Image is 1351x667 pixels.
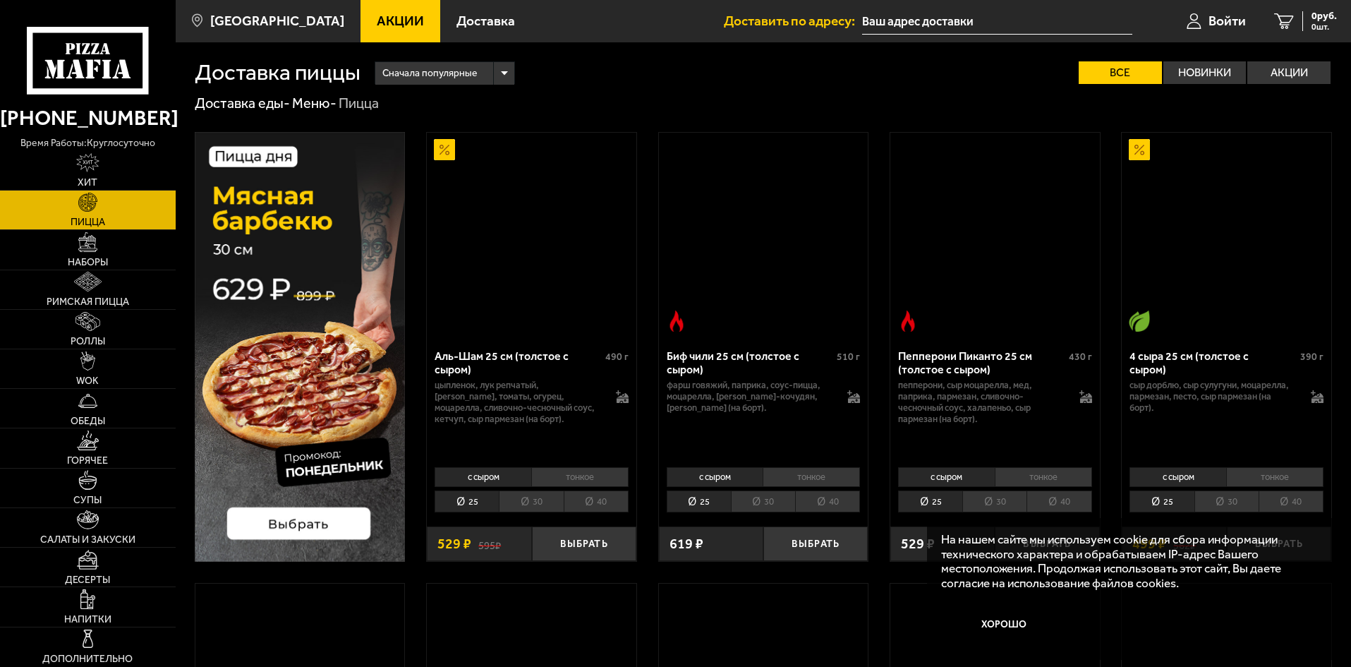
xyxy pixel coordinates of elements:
[1226,467,1323,487] li: тонкое
[724,14,862,28] span: Доставить по адресу:
[47,297,129,307] span: Римская пицца
[731,491,795,512] li: 30
[1259,491,1323,512] li: 40
[456,14,515,28] span: Доставка
[1163,61,1247,84] label: Новинки
[1129,491,1194,512] li: 25
[898,349,1065,376] div: Пепперони Пиканто 25 см (толстое с сыром)
[898,467,995,487] li: с сыром
[1069,351,1092,363] span: 430 г
[76,376,99,386] span: WOK
[901,537,935,551] span: 529 ₽
[1026,491,1091,512] li: 40
[478,537,501,551] s: 595 ₽
[531,467,629,487] li: тонкое
[67,456,108,466] span: Горячее
[1129,311,1150,332] img: Вегетарианское блюдо
[71,416,105,426] span: Обеды
[1311,11,1337,21] span: 0 руб.
[1194,491,1259,512] li: 30
[435,380,602,425] p: цыпленок, лук репчатый, [PERSON_NAME], томаты, огурец, моцарелла, сливочно-чесночный соус, кетчуп...
[1129,380,1297,414] p: сыр дорблю, сыр сулугуни, моцарелла, пармезан, песто, сыр пармезан (на борт).
[659,133,868,339] a: Острое блюдоБиф чили 25 см (толстое с сыром)
[210,14,344,28] span: [GEOGRAPHIC_DATA]
[499,491,563,512] li: 30
[1311,23,1337,31] span: 0 шт.
[339,95,379,113] div: Пицца
[65,575,110,585] span: Десерты
[605,351,629,363] span: 490 г
[1079,61,1162,84] label: Все
[435,349,602,376] div: Аль-Шам 25 см (толстое с сыром)
[898,491,962,512] li: 25
[195,95,290,112] a: Доставка еды-
[435,467,531,487] li: с сыром
[427,133,636,339] a: АкционныйАль-Шам 25 см (толстое с сыром)
[292,95,337,112] a: Меню-
[68,258,108,268] span: Наборы
[667,380,834,414] p: фарш говяжий, паприка, соус-пицца, моцарелла, [PERSON_NAME]-кочудян, [PERSON_NAME] (на борт).
[64,615,111,625] span: Напитки
[995,467,1092,487] li: тонкое
[437,537,471,551] span: 529 ₽
[564,491,629,512] li: 40
[897,311,919,332] img: Острое блюдо
[434,139,455,160] img: Акционный
[377,14,424,28] span: Акции
[1129,467,1226,487] li: с сыром
[862,8,1132,35] input: Ваш адрес доставки
[78,178,97,188] span: Хит
[71,337,105,347] span: Роллы
[1129,139,1150,160] img: Акционный
[962,491,1026,512] li: 30
[941,604,1068,647] button: Хорошо
[667,349,834,376] div: Биф чили 25 см (толстое с сыром)
[1129,349,1297,376] div: 4 сыра 25 см (толстое с сыром)
[73,495,102,505] span: Супы
[666,311,687,332] img: Острое блюдо
[1247,61,1331,84] label: Акции
[795,491,860,512] li: 40
[763,467,860,487] li: тонкое
[1208,14,1246,28] span: Войти
[435,491,499,512] li: 25
[890,133,1100,339] a: Острое блюдоПепперони Пиканто 25 см (толстое с сыром)
[667,491,731,512] li: 25
[42,654,133,664] span: Дополнительно
[898,380,1065,425] p: пепперони, сыр Моцарелла, мед, паприка, пармезан, сливочно-чесночный соус, халапеньо, сыр пармеза...
[382,60,477,87] span: Сначала популярные
[1122,133,1331,339] a: АкционныйВегетарианское блюдо4 сыра 25 см (толстое с сыром)
[667,467,763,487] li: с сыром
[1300,351,1323,363] span: 390 г
[837,351,860,363] span: 510 г
[532,527,636,561] button: Выбрать
[40,535,135,545] span: Салаты и закуски
[763,527,868,561] button: Выбрать
[941,532,1310,591] p: На нашем сайте мы используем cookie для сбора информации технического характера и обрабатываем IP...
[71,217,105,227] span: Пицца
[670,537,703,551] span: 619 ₽
[195,61,361,84] h1: Доставка пиццы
